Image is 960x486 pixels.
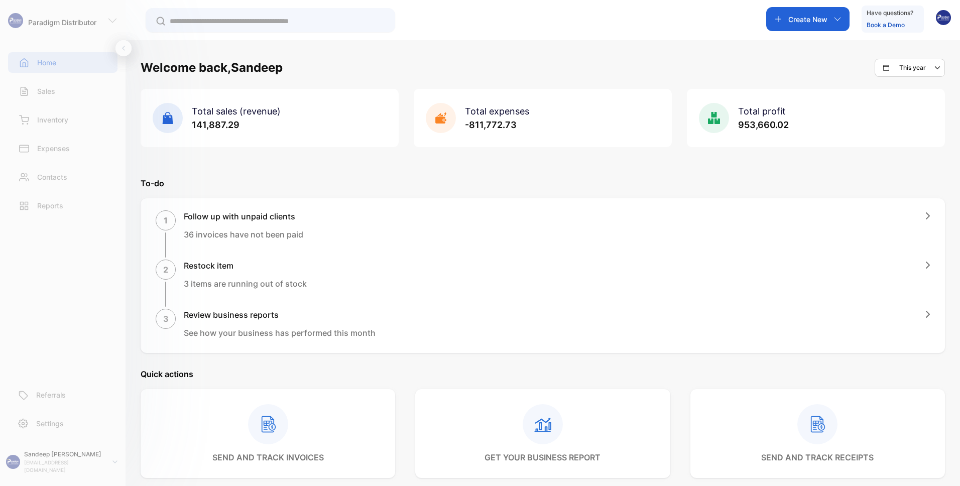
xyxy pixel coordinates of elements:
[184,327,376,339] p: See how your business has performed this month
[6,455,20,469] img: profile
[37,114,68,125] p: Inventory
[8,13,23,28] img: logo
[24,450,104,459] p: Sandeep [PERSON_NAME]
[761,451,874,463] p: send and track receipts
[184,260,307,272] h1: Restock item
[212,451,324,463] p: send and track invoices
[141,59,283,77] h1: Welcome back, Sandeep
[184,228,303,240] p: 36 invoices have not been paid
[899,63,926,72] p: This year
[485,451,601,463] p: get your business report
[867,8,913,18] p: Have questions?
[788,14,827,25] p: Create New
[738,106,786,116] span: Total profit
[24,459,104,474] p: [EMAIL_ADDRESS][DOMAIN_NAME]
[141,368,945,380] p: Quick actions
[184,278,307,290] p: 3 items are running out of stock
[867,21,905,29] a: Book a Demo
[184,210,303,222] h1: Follow up with unpaid clients
[37,86,55,96] p: Sales
[36,390,66,400] p: Referrals
[936,10,951,25] img: avatar
[37,172,67,182] p: Contacts
[163,313,169,325] p: 3
[766,7,850,31] button: Create New
[936,7,951,31] button: avatar
[192,106,281,116] span: Total sales (revenue)
[465,106,529,116] span: Total expenses
[192,119,239,130] span: 141,887.29
[738,119,789,130] span: 953,660.02
[36,418,64,429] p: Settings
[164,214,168,226] p: 1
[37,200,63,211] p: Reports
[184,309,376,321] h1: Review business reports
[37,143,70,154] p: Expenses
[465,119,517,130] span: -811,772.73
[163,264,168,276] p: 2
[141,177,945,189] p: To-do
[37,57,56,68] p: Home
[28,17,96,28] p: Paradigm Distributor
[875,59,945,77] button: This year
